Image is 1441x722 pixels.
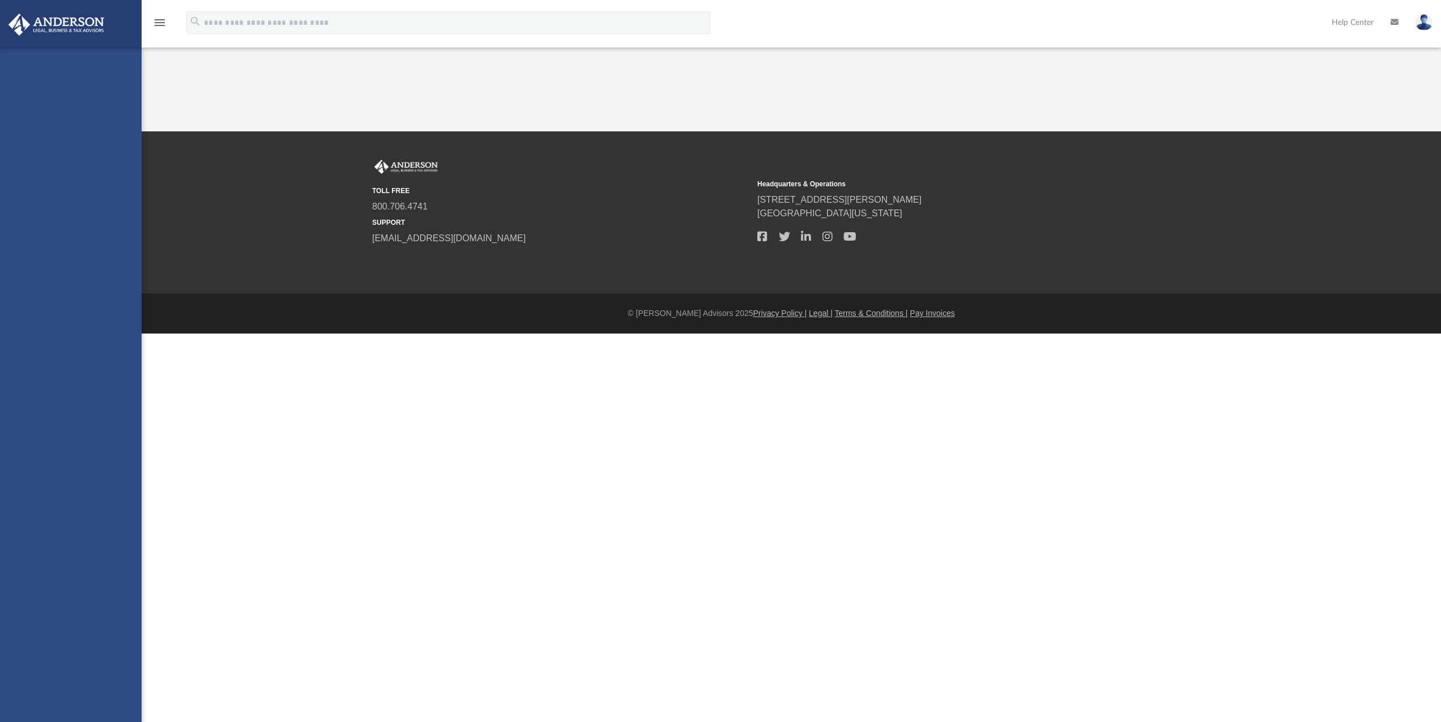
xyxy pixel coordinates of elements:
[372,186,749,196] small: TOLL FREE
[372,202,428,211] a: 800.706.4741
[835,309,908,318] a: Terms & Conditions |
[372,160,440,174] img: Anderson Advisors Platinum Portal
[372,233,526,243] a: [EMAIL_ADDRESS][DOMAIN_NAME]
[1416,14,1433,31] img: User Pic
[142,307,1441,319] div: © [PERSON_NAME] Advisors 2025
[753,309,807,318] a: Privacy Policy |
[153,22,167,29] a: menu
[757,195,922,204] a: [STREET_ADDRESS][PERSON_NAME]
[372,217,749,228] small: SUPPORT
[757,208,902,218] a: [GEOGRAPHIC_DATA][US_STATE]
[153,16,167,29] i: menu
[910,309,954,318] a: Pay Invoices
[5,14,108,36] img: Anderson Advisors Platinum Portal
[189,15,202,28] i: search
[809,309,833,318] a: Legal |
[757,179,1135,189] small: Headquarters & Operations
